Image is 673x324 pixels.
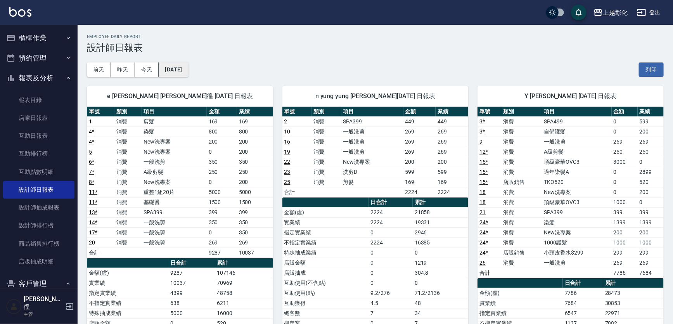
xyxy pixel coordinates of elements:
[638,116,664,126] td: 599
[638,157,664,167] td: 0
[312,147,341,157] td: 消費
[612,167,638,177] td: 0
[207,248,237,258] td: 9287
[542,207,612,217] td: SPA399
[87,34,664,39] h2: Employee Daily Report
[312,167,341,177] td: 消費
[479,209,486,215] a: 21
[501,157,542,167] td: 消費
[3,48,74,68] button: 預約管理
[542,197,612,207] td: 頂級豪華OVC3
[479,139,483,145] a: 9
[142,126,206,137] td: 染髮
[612,227,638,237] td: 200
[638,147,664,157] td: 250
[282,258,369,268] td: 店販金額
[612,197,638,207] td: 1000
[114,177,142,187] td: 消費
[24,295,63,311] h5: [PERSON_NAME]徨
[142,217,206,227] td: 一般洗剪
[207,187,237,197] td: 5000
[237,187,273,197] td: 5000
[142,157,206,167] td: 一般洗剪
[542,157,612,167] td: 頂級豪華OVC3
[142,207,206,217] td: SPA399
[487,92,654,100] span: Y [PERSON_NAME] [DATE] 日報表
[413,237,468,248] td: 16385
[542,227,612,237] td: New洗專案
[501,137,542,147] td: 消費
[638,237,664,248] td: 1000
[501,217,542,227] td: 消費
[369,227,413,237] td: 0
[638,268,664,278] td: 7684
[638,126,664,137] td: 200
[282,298,369,308] td: 互助獲得
[3,181,74,199] a: 設計師日報表
[403,167,436,177] td: 599
[369,298,413,308] td: 4.5
[612,107,638,117] th: 金額
[3,68,74,88] button: 報表及分析
[542,126,612,137] td: 自備護髮
[501,126,542,137] td: 消費
[6,299,22,314] img: Person
[369,198,413,208] th: 日合計
[114,207,142,217] td: 消費
[282,237,369,248] td: 不指定實業績
[590,5,631,21] button: 上越彰化
[563,288,603,298] td: 7786
[638,167,664,177] td: 2899
[436,187,468,197] td: 2224
[436,137,468,147] td: 269
[3,235,74,253] a: 商品銷售排行榜
[282,308,369,318] td: 總客數
[168,308,215,318] td: 5000
[237,157,273,167] td: 350
[215,288,273,298] td: 48758
[282,207,369,217] td: 金額(虛)
[341,177,403,187] td: 剪髮
[403,116,436,126] td: 449
[114,197,142,207] td: 消費
[207,167,237,177] td: 250
[3,217,74,234] a: 設計師排行榜
[87,62,111,77] button: 前天
[542,177,612,187] td: TKO520
[603,288,664,298] td: 28473
[369,258,413,268] td: 0
[501,177,542,187] td: 店販銷售
[87,248,114,258] td: 合計
[215,278,273,288] td: 70969
[282,187,312,197] td: 合計
[237,217,273,227] td: 350
[478,268,501,278] td: 合計
[413,258,468,268] td: 1219
[114,147,142,157] td: 消費
[207,177,237,187] td: 0
[237,107,273,117] th: 業績
[3,28,74,48] button: 櫃檯作業
[413,207,468,217] td: 21858
[479,260,486,266] a: 26
[237,137,273,147] td: 200
[87,278,168,288] td: 實業績
[207,197,237,207] td: 1500
[638,137,664,147] td: 269
[24,311,63,318] p: 主管
[638,177,664,187] td: 520
[284,179,291,185] a: 25
[542,248,612,258] td: 小頭皮香水$299
[542,167,612,177] td: 過年染髮A
[612,248,638,258] td: 299
[612,126,638,137] td: 0
[282,227,369,237] td: 指定實業績
[87,288,168,298] td: 指定實業績
[168,268,215,278] td: 9287
[501,207,542,217] td: 消費
[638,107,664,117] th: 業績
[142,167,206,177] td: A級剪髮
[282,248,369,258] td: 特殊抽成業績
[369,278,413,288] td: 0
[237,227,273,237] td: 350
